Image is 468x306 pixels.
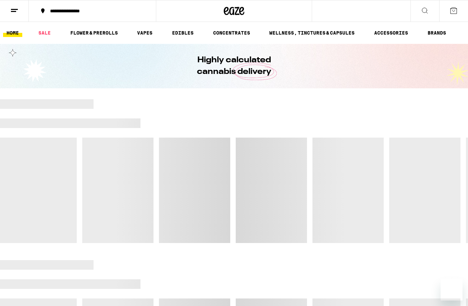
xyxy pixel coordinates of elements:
a: EDIBLES [169,29,197,37]
a: HOME [3,29,22,37]
a: BRANDS [424,29,449,37]
iframe: Button to launch messaging window [441,279,463,301]
h1: Highly calculated cannabis delivery [177,54,291,78]
a: CONCENTRATES [210,29,254,37]
a: FLOWER & PREROLLS [67,29,121,37]
a: ACCESSORIES [371,29,411,37]
a: WELLNESS, TINCTURES & CAPSULES [266,29,358,37]
a: VAPES [134,29,156,37]
a: SALE [35,29,54,37]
